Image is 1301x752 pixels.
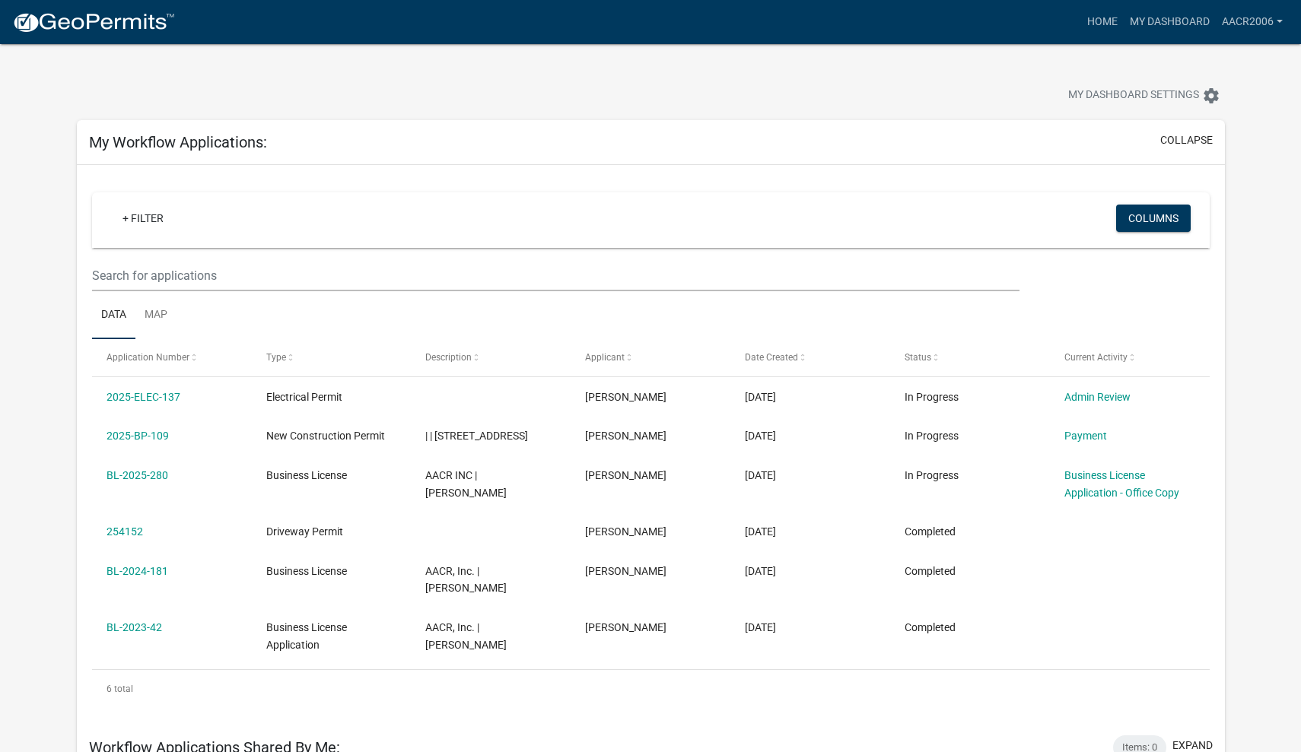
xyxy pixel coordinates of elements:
span: Business License [266,469,347,481]
button: collapse [1160,132,1213,148]
span: 08/25/2025 [745,391,776,403]
span: 05/13/2025 [745,469,776,481]
span: Date Created [745,352,798,363]
span: Current Activity [1064,352,1128,363]
input: Search for applications [92,260,1019,291]
span: Applicant [585,352,625,363]
a: Business License Application - Office Copy [1064,469,1179,499]
a: 2025-ELEC-137 [107,391,180,403]
span: Matthew Sizemore [585,525,666,538]
a: BL-2025-280 [107,469,168,481]
a: 254152 [107,525,143,538]
datatable-header-cell: Current Activity [1050,339,1210,376]
span: Matthew Sizemore [585,469,666,481]
span: AACR, Inc. | Sizemore, Matthew [425,565,507,595]
span: Completed [905,565,956,577]
span: Completed [905,525,956,538]
a: Data [92,291,135,340]
span: Business License [266,565,347,577]
datatable-header-cell: Description [411,339,571,376]
span: 08/05/2025 [745,430,776,442]
a: My Dashboard [1124,8,1216,36]
button: Columns [1116,205,1191,232]
a: Home [1081,8,1124,36]
a: Map [135,291,177,340]
span: Business License Application [266,621,347,651]
span: In Progress [905,391,959,403]
span: Matthew Sizemore [585,565,666,577]
span: In Progress [905,469,959,481]
span: 05/02/2024 [745,525,776,538]
i: settings [1202,87,1220,105]
span: Description [425,352,472,363]
span: AACR INC | Sizemore, Matthew [425,469,507,499]
datatable-header-cell: Type [251,339,411,376]
h5: My Workflow Applications: [89,133,267,151]
span: | | 1717 Dell Drive [425,430,528,442]
a: aacr2006 [1216,8,1289,36]
a: BL-2024-181 [107,565,168,577]
span: Type [266,352,286,363]
span: AACR, Inc. | Sizemore, Matthew [425,621,507,651]
span: Status [905,352,931,363]
span: Application Number [107,352,189,363]
span: Driveway Permit [266,525,343,538]
a: BL-2023-42 [107,621,162,633]
span: 01/09/2023 [745,621,776,633]
span: In Progress [905,430,959,442]
span: Matthew Sizemore [585,621,666,633]
button: My Dashboard Settingssettings [1056,81,1233,110]
span: Matthew Sizemore [585,391,666,403]
span: 02/28/2024 [745,565,776,577]
span: Matthew Sizemore [585,430,666,442]
div: 6 total [92,670,1210,708]
span: My Dashboard Settings [1068,87,1199,105]
span: New Construction Permit [266,430,385,442]
a: 2025-BP-109 [107,430,169,442]
a: + Filter [110,205,176,232]
a: Payment [1064,430,1107,442]
datatable-header-cell: Date Created [730,339,890,376]
span: Electrical Permit [266,391,342,403]
datatable-header-cell: Application Number [92,339,252,376]
a: Admin Review [1064,391,1131,403]
datatable-header-cell: Applicant [571,339,730,376]
div: collapse [77,165,1225,722]
datatable-header-cell: Status [890,339,1050,376]
span: Completed [905,621,956,633]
